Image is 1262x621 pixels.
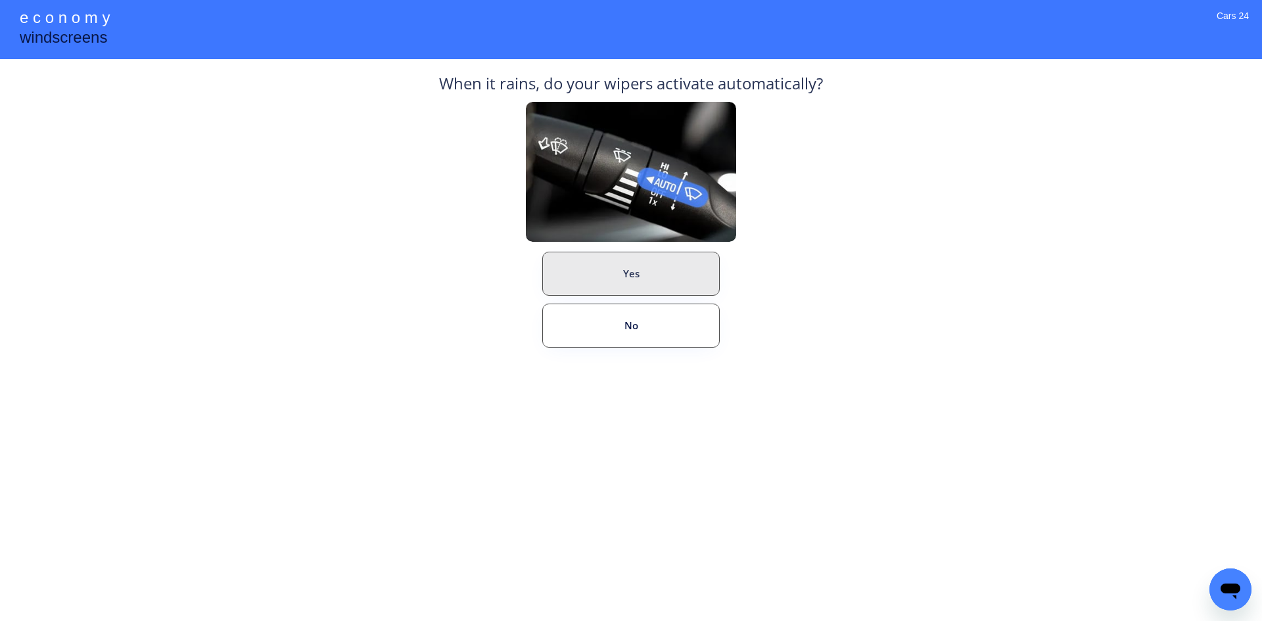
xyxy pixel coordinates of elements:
[526,102,736,242] img: Rain%20Sensor%20Example.png
[1217,10,1249,39] div: Cars 24
[20,26,107,52] div: windscreens
[542,304,720,348] button: No
[542,252,720,296] button: Yes
[20,7,110,32] div: e c o n o m y
[439,72,823,102] div: When it rains, do your wipers activate automatically?
[1209,568,1251,610] iframe: Button to launch messaging window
